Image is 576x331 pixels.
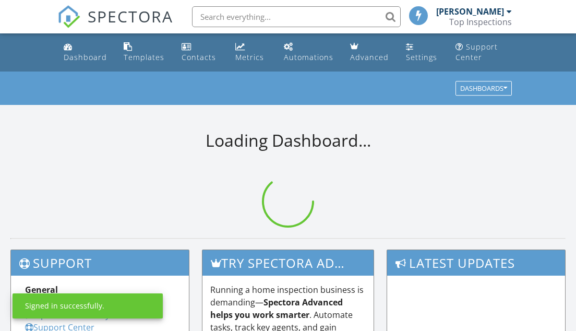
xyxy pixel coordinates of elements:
[402,38,442,67] a: Settings
[455,81,512,96] button: Dashboards
[88,5,173,27] span: SPECTORA
[210,297,343,321] strong: Spectora Advanced helps you work smarter
[182,52,216,62] div: Contacts
[280,38,338,67] a: Automations (Basic)
[11,250,189,276] h3: Support
[25,301,104,311] div: Signed in successfully.
[59,38,111,67] a: Dashboard
[460,85,507,92] div: Dashboards
[124,52,164,62] div: Templates
[451,38,517,67] a: Support Center
[284,52,333,62] div: Automations
[202,250,374,276] h3: Try spectora advanced [DATE]
[346,38,393,67] a: Advanced
[64,52,107,62] div: Dashboard
[231,38,272,67] a: Metrics
[387,250,565,276] h3: Latest Updates
[350,52,389,62] div: Advanced
[119,38,169,67] a: Templates
[192,6,401,27] input: Search everything...
[455,42,498,62] div: Support Center
[449,17,512,27] div: Top Inspections
[235,52,264,62] div: Metrics
[57,5,80,28] img: The Best Home Inspection Software - Spectora
[25,284,58,295] strong: General
[406,52,437,62] div: Settings
[177,38,223,67] a: Contacts
[57,14,173,36] a: SPECTORA
[436,6,504,17] div: [PERSON_NAME]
